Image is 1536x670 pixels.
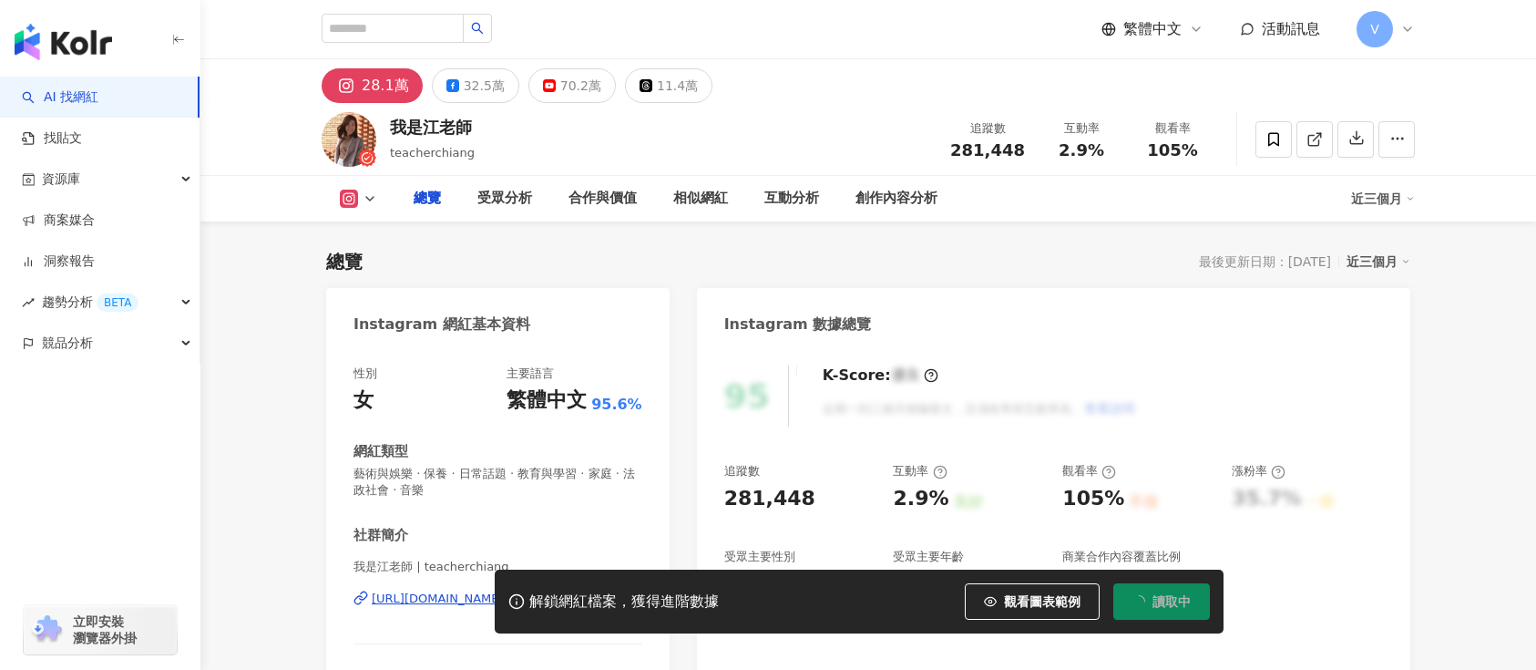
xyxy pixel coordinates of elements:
div: Instagram 網紅基本資料 [353,314,530,335]
div: 總覽 [326,249,363,274]
img: KOL Avatar [322,112,376,167]
span: 趨勢分析 [42,282,138,323]
div: 2.9% [893,485,948,513]
span: 活動訊息 [1262,20,1320,37]
img: logo [15,24,112,60]
div: 受眾分析 [477,188,532,210]
div: BETA [97,294,138,312]
div: Instagram 數據總覽 [724,314,872,335]
span: 資源庫 [42,159,80,200]
a: searchAI 找網紅 [22,88,98,107]
div: 創作內容分析 [855,188,937,210]
span: 繁體中文 [1123,19,1182,39]
div: 觀看率 [1062,463,1116,479]
div: 解鎖網紅檔案，獲得進階數據 [529,593,719,612]
div: 受眾主要年齡 [893,549,964,565]
button: 觀看圖表範例 [965,583,1100,620]
div: 追蹤數 [950,119,1025,138]
button: 11.4萬 [625,68,712,103]
div: 主要語言 [507,366,554,382]
div: 總覽 [414,188,441,210]
div: 105% [1062,485,1124,513]
div: 11.4萬 [657,73,698,98]
button: 70.2萬 [528,68,616,103]
span: search [471,22,484,35]
div: 近三個月 [1347,250,1410,273]
div: 繁體中文 [507,387,587,415]
div: K-Score : [823,366,938,386]
a: 找貼文 [22,129,82,148]
div: 互動率 [1047,119,1116,138]
button: 讀取中 [1113,583,1210,620]
div: 我是江老師 [390,116,475,139]
div: 漲粉率 [1232,463,1285,479]
div: 社群簡介 [353,526,408,545]
a: chrome extension立即安裝 瀏覽器外掛 [24,605,177,655]
img: chrome extension [29,615,65,644]
span: 我是江老師 | teacherchiang [353,559,642,575]
div: 70.2萬 [560,73,601,98]
div: 28.1萬 [362,73,409,98]
div: 281,448 [724,485,815,513]
span: loading [1131,593,1147,610]
div: 網紅類型 [353,442,408,461]
span: 2.9% [1059,141,1104,160]
span: V [1370,19,1379,39]
div: 互動分析 [764,188,819,210]
div: 互動率 [893,463,947,479]
div: 合作與價值 [568,188,637,210]
a: 洞察報告 [22,253,95,271]
button: 32.5萬 [432,68,519,103]
div: 性別 [353,366,377,382]
span: 281,448 [950,140,1025,160]
a: 商案媒合 [22,211,95,230]
div: 32.5萬 [464,73,505,98]
button: 28.1萬 [322,68,423,103]
span: 95.6% [591,395,642,415]
span: 藝術與娛樂 · 保養 · 日常話題 · 教育與學習 · 家庭 · 法政社會 · 音樂 [353,466,642,499]
div: 相似網紅 [673,188,728,210]
span: 競品分析 [42,323,93,364]
div: 近三個月 [1351,184,1415,213]
div: 追蹤數 [724,463,760,479]
span: 觀看圖表範例 [1004,594,1080,609]
div: 受眾主要性別 [724,549,795,565]
div: 女 [353,387,374,415]
span: 105% [1147,141,1198,160]
div: 商業合作內容覆蓋比例 [1062,549,1181,565]
span: teacherchiang [390,146,475,160]
div: 最後更新日期：[DATE] [1199,254,1331,269]
span: rise [22,296,35,309]
span: 讀取中 [1152,594,1191,609]
div: 觀看率 [1138,119,1207,138]
span: 立即安裝 瀏覽器外掛 [73,613,137,646]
